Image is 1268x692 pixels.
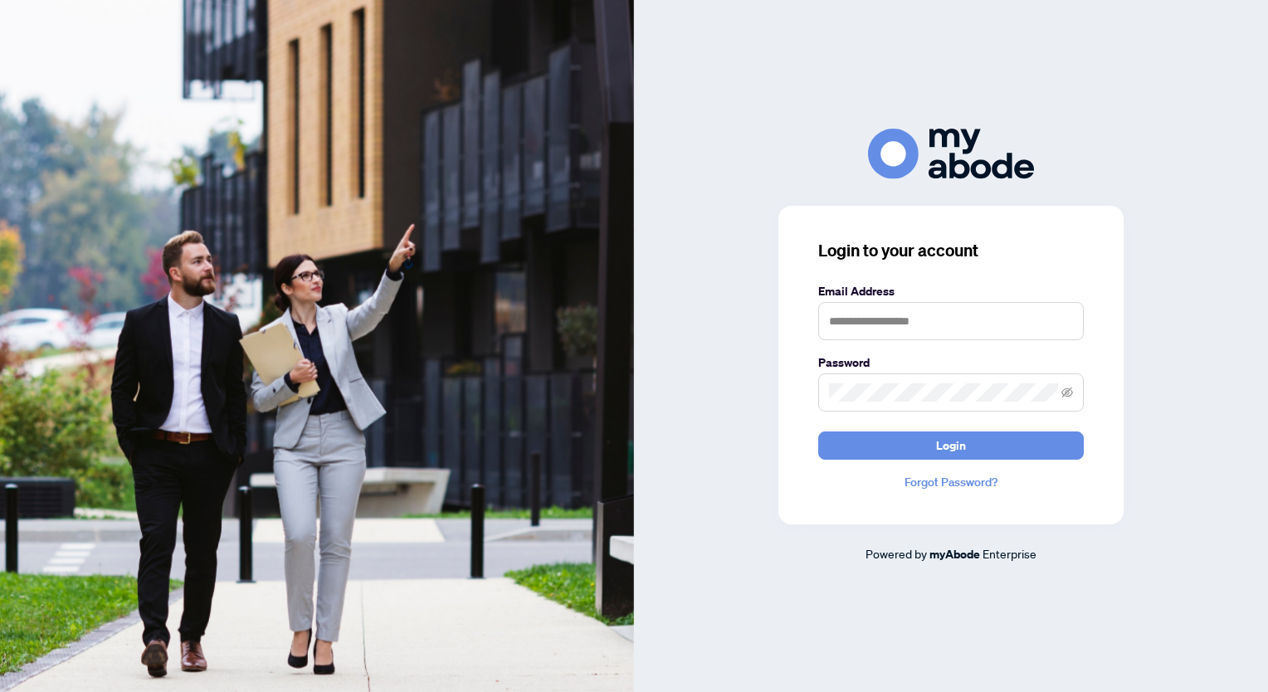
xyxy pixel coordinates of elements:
[818,239,1084,262] h3: Login to your account
[1061,387,1073,398] span: eye-invisible
[983,546,1036,561] span: Enterprise
[868,129,1034,179] img: ma-logo
[936,432,966,459] span: Login
[818,282,1084,300] label: Email Address
[929,545,980,563] a: myAbode
[818,473,1084,491] a: Forgot Password?
[818,353,1084,372] label: Password
[818,431,1084,460] button: Login
[866,546,927,561] span: Powered by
